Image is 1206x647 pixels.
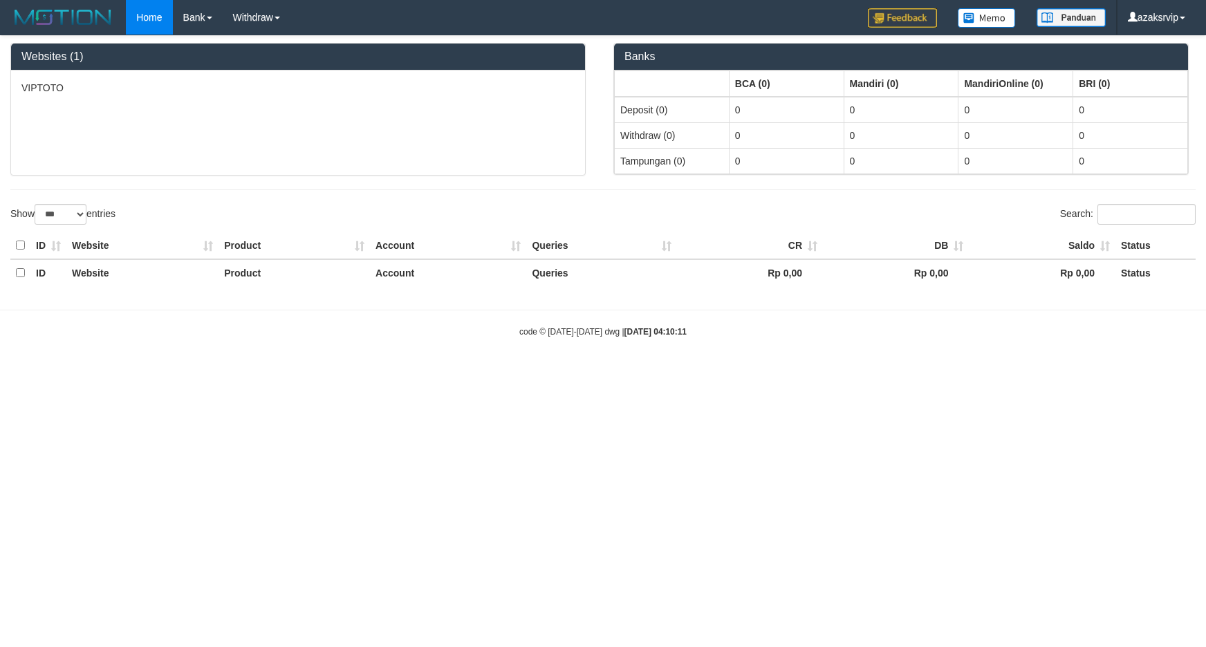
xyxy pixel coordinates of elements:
[615,97,730,123] td: Deposit (0)
[615,148,730,174] td: Tampungan (0)
[10,204,115,225] label: Show entries
[1097,204,1196,225] input: Search:
[1037,8,1106,27] img: panduan.png
[370,232,526,259] th: Account
[969,232,1115,259] th: Saldo
[615,71,730,97] th: Group: activate to sort column ascending
[844,122,958,148] td: 0
[1073,97,1188,123] td: 0
[1073,122,1188,148] td: 0
[823,259,969,286] th: Rp 0,00
[677,259,823,286] th: Rp 0,00
[729,71,844,97] th: Group: activate to sort column ascending
[624,50,1178,63] h3: Banks
[1115,259,1196,286] th: Status
[526,232,676,259] th: Queries
[958,97,1073,123] td: 0
[624,327,687,337] strong: [DATE] 04:10:11
[615,122,730,148] td: Withdraw (0)
[969,259,1115,286] th: Rp 0,00
[219,259,370,286] th: Product
[844,97,958,123] td: 0
[10,7,115,28] img: MOTION_logo.png
[21,50,575,63] h3: Websites (1)
[66,259,219,286] th: Website
[1073,71,1188,97] th: Group: activate to sort column ascending
[21,81,575,95] p: VIPTOTO
[30,232,66,259] th: ID
[868,8,937,28] img: Feedback.jpg
[729,148,844,174] td: 0
[958,148,1073,174] td: 0
[844,71,958,97] th: Group: activate to sort column ascending
[823,232,969,259] th: DB
[526,259,676,286] th: Queries
[30,259,66,286] th: ID
[1115,232,1196,259] th: Status
[35,204,86,225] select: Showentries
[677,232,823,259] th: CR
[958,8,1016,28] img: Button%20Memo.svg
[729,122,844,148] td: 0
[519,327,687,337] small: code © [DATE]-[DATE] dwg |
[1060,204,1196,225] label: Search:
[370,259,526,286] th: Account
[958,122,1073,148] td: 0
[729,97,844,123] td: 0
[66,232,219,259] th: Website
[958,71,1073,97] th: Group: activate to sort column ascending
[219,232,370,259] th: Product
[1073,148,1188,174] td: 0
[844,148,958,174] td: 0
